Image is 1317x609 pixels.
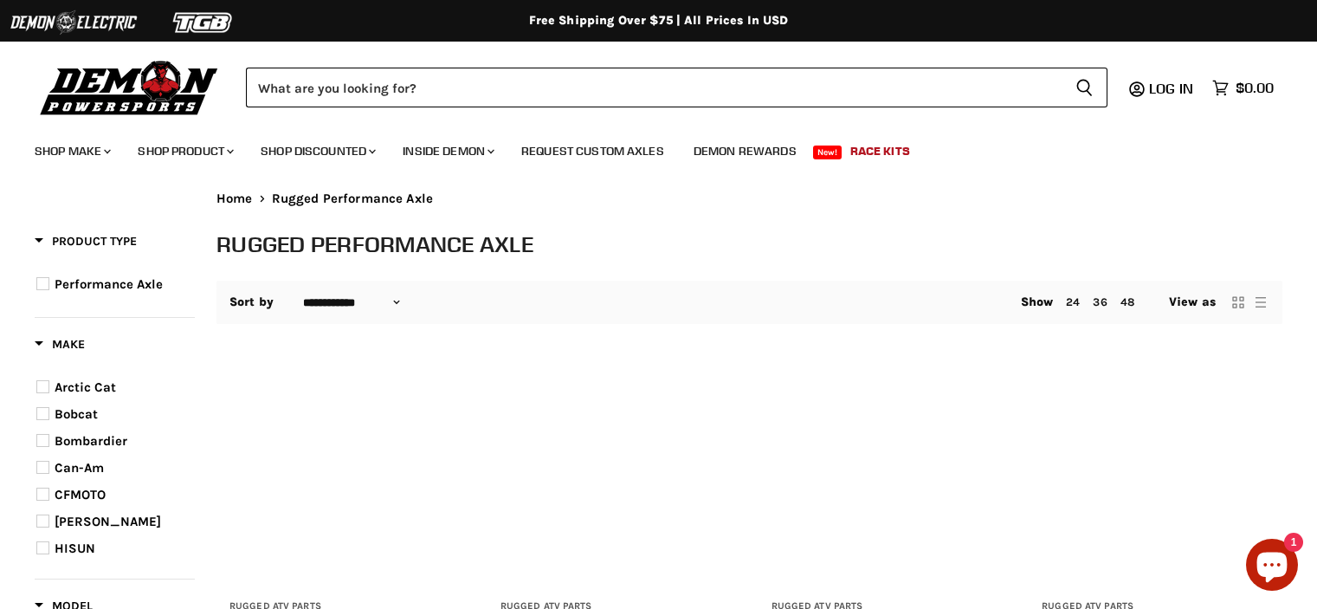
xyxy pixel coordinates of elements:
[35,56,224,118] img: Demon Powersports
[1021,295,1054,309] span: Show
[681,133,810,169] a: Demon Rewards
[1066,295,1080,308] a: 24
[1042,360,1269,588] a: Can-Am Renegade 1000 Rugged Performance Axle
[55,514,161,529] span: [PERSON_NAME]
[1236,80,1274,96] span: $0.00
[390,133,505,169] a: Inside Demon
[1149,80,1193,97] span: Log in
[55,406,98,422] span: Bobcat
[35,336,85,358] button: Filter by Make
[35,337,85,352] span: Make
[246,68,1107,107] form: Product
[9,6,139,39] img: Demon Electric Logo 2
[1120,295,1134,308] a: 48
[1230,294,1247,311] button: grid view
[248,133,386,169] a: Shop Discounted
[1241,539,1303,595] inbox-online-store-chat: Shopify online store chat
[1062,68,1107,107] button: Search
[1141,81,1204,96] a: Log in
[837,133,923,169] a: Race Kits
[216,191,253,206] a: Home
[22,133,121,169] a: Shop Make
[771,360,999,588] a: Honda TRX520 Rugged Performance Axle
[55,379,116,395] span: Arctic Cat
[55,276,163,292] span: Performance Axle
[1169,295,1216,309] span: View as
[1204,75,1282,100] a: $0.00
[216,281,1282,324] nav: Collection utilities
[1093,295,1107,308] a: 36
[1252,294,1269,311] button: list view
[229,295,274,309] label: Sort by
[139,6,268,39] img: TGB Logo 2
[35,233,137,255] button: Filter by Product Type
[229,360,457,588] a: Honda TRX500 Rugged Performance Axle
[55,541,95,556] span: HISUN
[272,191,433,206] span: Rugged Performance Axle
[125,133,244,169] a: Shop Product
[246,68,1062,107] input: Search
[216,191,1282,206] nav: Breadcrumbs
[500,360,728,588] a: Yamaha Grizzly 700 Rugged Performance Axle
[35,234,137,249] span: Product Type
[22,126,1269,169] ul: Main menu
[55,460,104,476] span: Can-Am
[55,487,106,502] span: CFMOTO
[55,433,127,449] span: Bombardier
[508,133,677,169] a: Request Custom Axles
[216,230,1282,258] h1: Rugged Performance Axle
[813,146,842,159] span: New!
